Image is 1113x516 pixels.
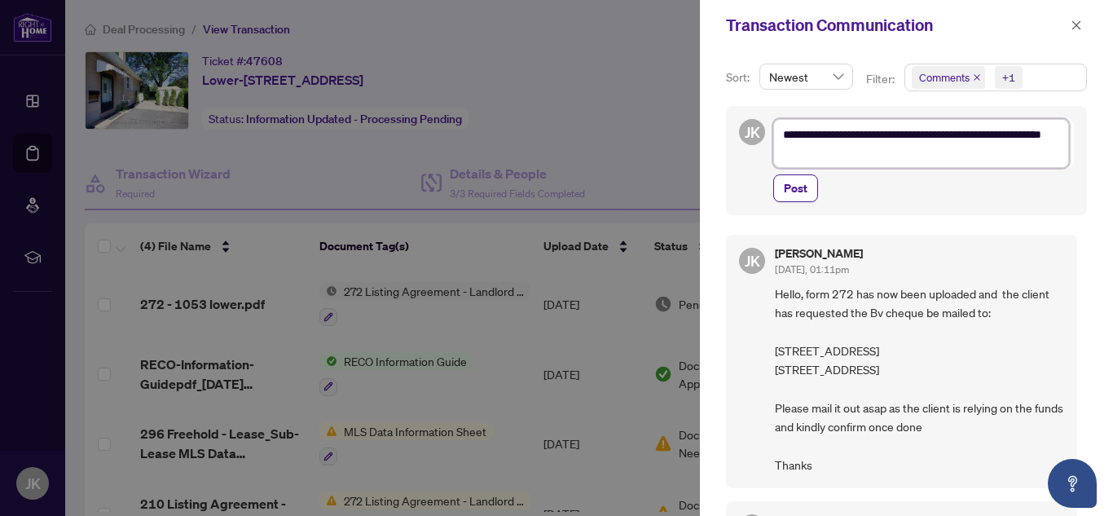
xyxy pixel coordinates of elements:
span: Hello, form 272 has now been uploaded and the client has requested the Bv cheque be mailed to: [S... [775,284,1064,475]
div: Transaction Communication [726,13,1066,37]
span: JK [745,121,760,143]
p: Sort: [726,68,753,86]
span: Comments [919,69,970,86]
span: close [973,73,981,82]
span: Comments [912,66,985,89]
span: JK [745,249,760,272]
p: Filter: [866,70,897,88]
button: Open asap [1048,459,1097,508]
h5: [PERSON_NAME] [775,248,863,259]
span: [DATE], 01:11pm [775,263,849,276]
span: close [1071,20,1082,31]
span: Newest [769,64,843,89]
button: Post [773,174,818,202]
div: +1 [1002,69,1015,86]
span: Post [784,175,807,201]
